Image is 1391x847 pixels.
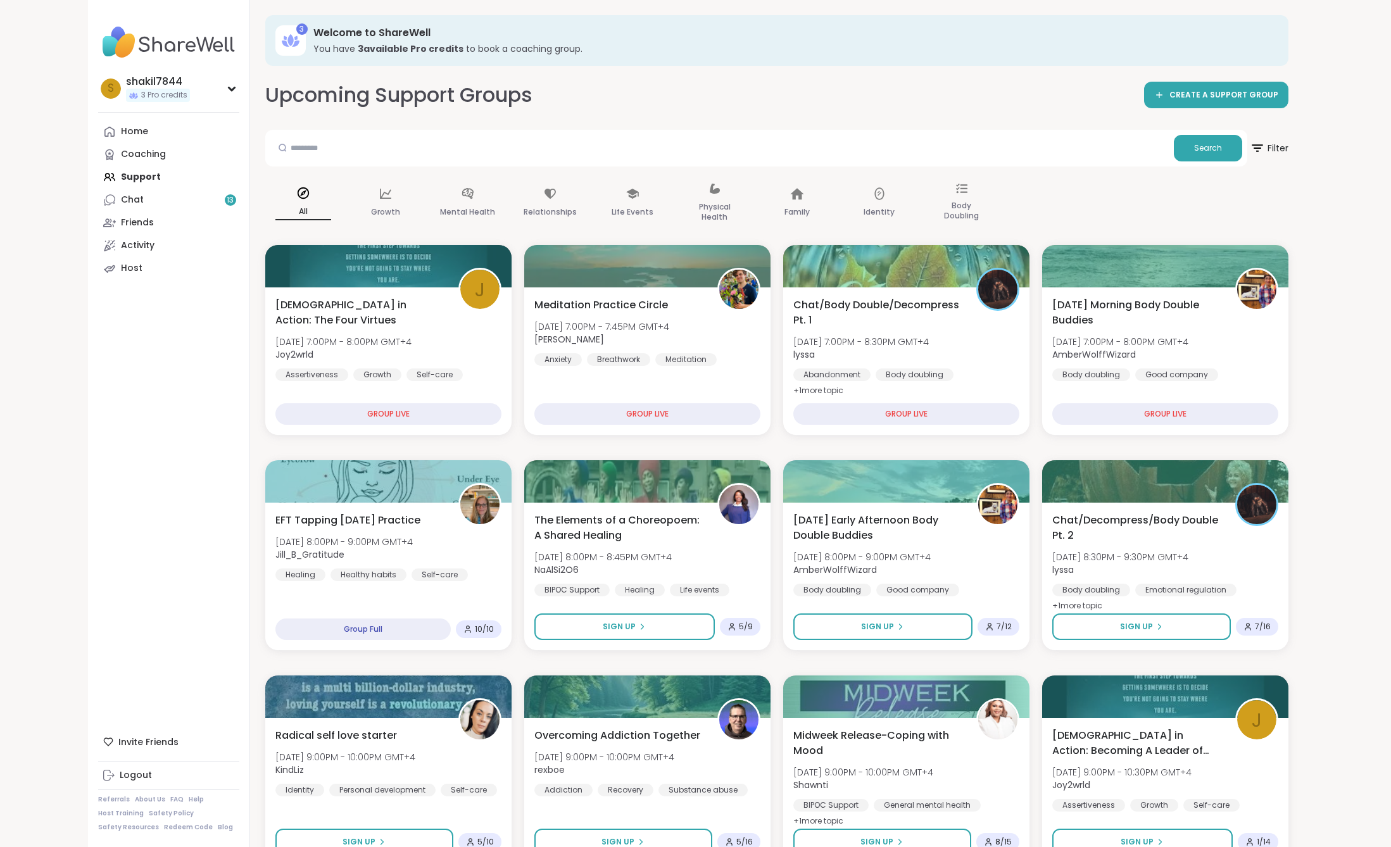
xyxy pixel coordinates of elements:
[275,336,412,348] span: [DATE] 7:00PM - 8:00PM GMT+4
[719,485,758,524] img: NaAlSi2O6
[121,148,166,161] div: Coaching
[460,700,500,739] img: KindLiz
[719,270,758,309] img: Nicholas
[1250,133,1288,163] span: Filter
[98,120,239,143] a: Home
[358,42,463,55] b: 3 available Pro credit s
[275,513,420,528] span: EFT Tapping [DATE] Practice
[170,795,184,804] a: FAQ
[98,189,239,211] a: Chat13
[997,622,1012,632] span: 7 / 12
[275,784,324,796] div: Identity
[275,568,325,581] div: Healing
[98,764,239,787] a: Logout
[739,622,753,632] span: 5 / 9
[1250,130,1288,166] button: Filter
[1135,368,1218,381] div: Good company
[313,42,1271,55] h3: You have to book a coaching group.
[524,204,577,220] p: Relationships
[313,26,1271,40] h3: Welcome to ShareWell
[793,348,815,361] b: lyssa
[861,621,894,632] span: Sign Up
[1052,348,1136,361] b: AmberWolffWizard
[534,763,565,776] b: rexboe
[121,125,148,138] div: Home
[1144,82,1288,108] a: CREATE A SUPPORT GROUP
[995,837,1012,847] span: 8 / 15
[121,216,154,229] div: Friends
[793,584,871,596] div: Body doubling
[1135,584,1237,596] div: Emotional regulation
[1183,799,1240,812] div: Self-care
[275,618,451,640] div: Group Full
[108,80,114,97] span: s
[1174,135,1242,161] button: Search
[1257,837,1271,847] span: 1 / 14
[1052,403,1278,425] div: GROUP LIVE
[687,199,743,225] p: Physical Health
[670,584,729,596] div: Life events
[275,204,331,220] p: All
[98,257,239,280] a: Host
[412,568,468,581] div: Self-care
[793,779,828,791] b: Shawnti
[121,194,144,206] div: Chat
[1052,298,1221,328] span: [DATE] Morning Body Double Buddies
[475,624,494,634] span: 10 / 10
[275,763,304,776] b: KindLiz
[477,837,494,847] span: 5 / 10
[120,769,152,782] div: Logout
[460,485,500,524] img: Jill_B_Gratitude
[1052,551,1188,563] span: [DATE] 8:30PM - 9:30PM GMT+4
[1120,621,1153,632] span: Sign Up
[719,700,758,739] img: rexboe
[1194,142,1222,154] span: Search
[1169,90,1278,101] span: CREATE A SUPPORT GROUP
[141,90,187,101] span: 3 Pro credits
[534,728,700,743] span: Overcoming Addiction Together
[164,823,213,832] a: Redeem Code
[98,731,239,753] div: Invite Friends
[275,348,313,361] b: Joy2wrld
[864,204,895,220] p: Identity
[1052,728,1221,758] span: [DEMOGRAPHIC_DATA] in Action: Becoming A Leader of Self
[98,20,239,65] img: ShareWell Nav Logo
[874,799,981,812] div: General mental health
[784,204,810,220] p: Family
[440,204,495,220] p: Mental Health
[275,751,415,763] span: [DATE] 9:00PM - 10:00PM GMT+4
[98,143,239,166] a: Coaching
[1052,513,1221,543] span: Chat/Decompress/Body Double Pt. 2
[793,298,962,328] span: Chat/Body Double/Decompress Pt. 1
[534,298,668,313] span: Meditation Practice Circle
[406,368,463,381] div: Self-care
[534,563,579,576] b: NaAlSi2O6
[330,568,406,581] div: Healthy habits
[121,239,154,252] div: Activity
[149,809,194,818] a: Safety Policy
[876,368,954,381] div: Body doubling
[978,270,1017,309] img: lyssa
[534,333,604,346] b: [PERSON_NAME]
[534,513,703,543] span: The Elements of a Choreopoem: A Shared Healing
[275,548,344,561] b: Jill_B_Gratitude
[612,204,653,220] p: Life Events
[736,837,753,847] span: 5 / 16
[598,784,653,796] div: Recovery
[793,336,929,348] span: [DATE] 7:00PM - 8:30PM GMT+4
[121,262,142,275] div: Host
[587,353,650,366] div: Breathwork
[189,795,204,804] a: Help
[793,513,962,543] span: [DATE] Early Afternoon Body Double Buddies
[1052,584,1130,596] div: Body doubling
[876,584,959,596] div: Good company
[98,234,239,257] a: Activity
[793,799,869,812] div: BIPOC Support
[441,784,497,796] div: Self-care
[793,551,931,563] span: [DATE] 8:00PM - 9:00PM GMT+4
[265,81,532,110] h2: Upcoming Support Groups
[534,613,715,640] button: Sign Up
[371,204,400,220] p: Growth
[534,751,674,763] span: [DATE] 9:00PM - 10:00PM GMT+4
[353,368,401,381] div: Growth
